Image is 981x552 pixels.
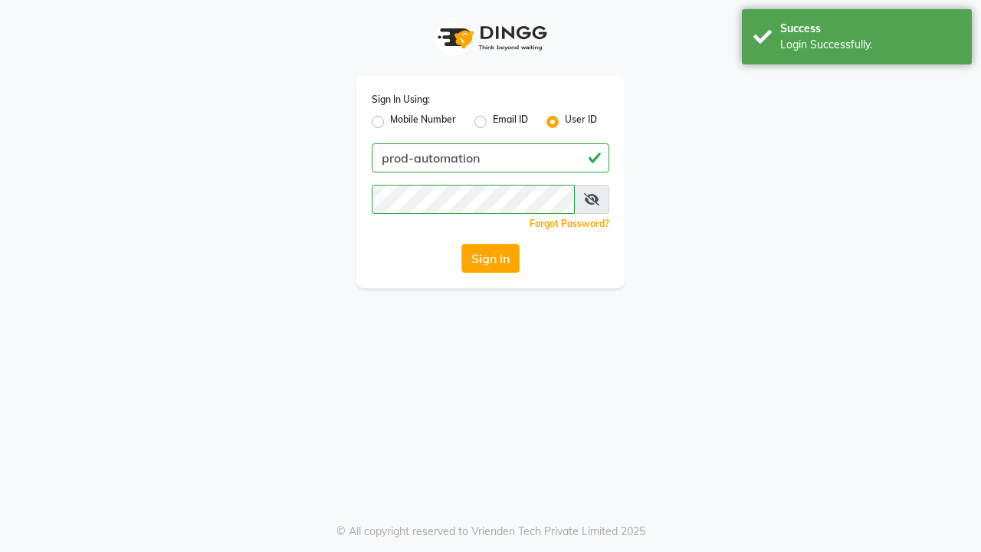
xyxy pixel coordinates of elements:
[372,93,430,107] label: Sign In Using:
[372,185,575,214] input: Username
[780,37,960,53] div: Login Successfully.
[780,21,960,37] div: Success
[372,143,609,172] input: Username
[390,113,456,131] label: Mobile Number
[493,113,528,131] label: Email ID
[530,218,609,229] a: Forgot Password?
[429,15,552,61] img: logo1.svg
[565,113,597,131] label: User ID
[461,244,520,273] button: Sign In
